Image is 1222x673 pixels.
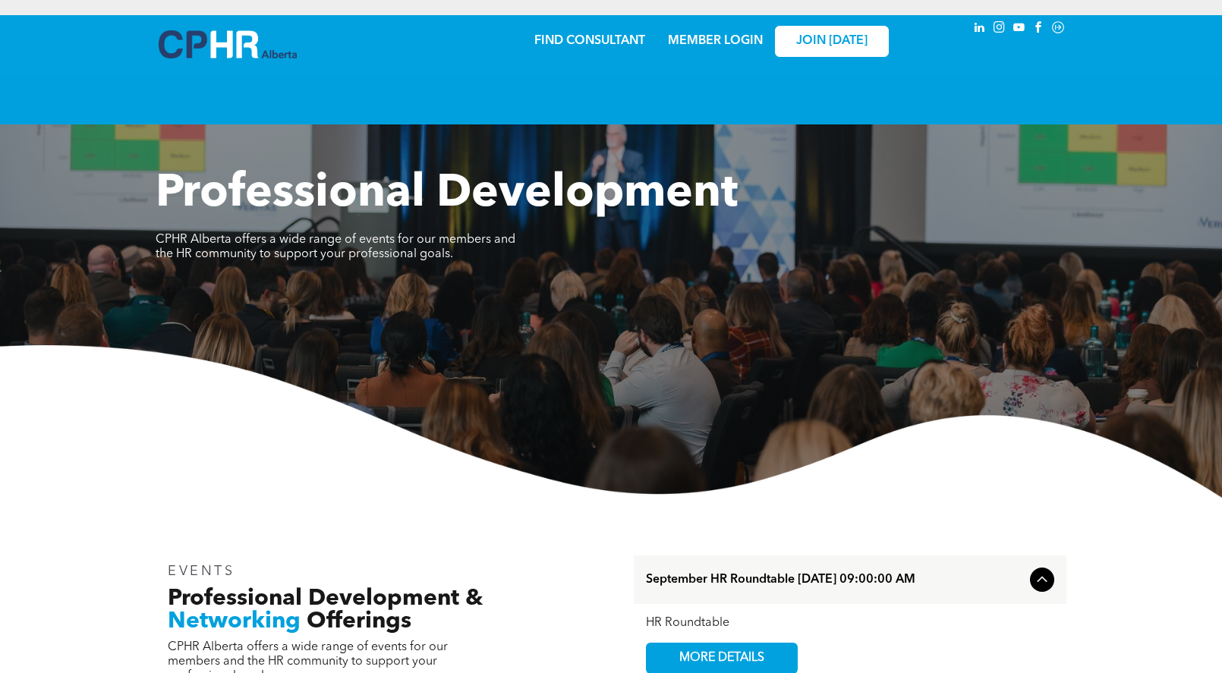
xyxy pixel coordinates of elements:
[168,610,301,633] span: Networking
[307,610,411,633] span: Offerings
[775,26,889,57] a: JOIN [DATE]
[991,19,1007,39] a: instagram
[668,35,763,47] a: MEMBER LOGIN
[168,587,483,610] span: Professional Development &
[168,565,235,578] span: EVENTS
[971,19,987,39] a: linkedin
[534,35,645,47] a: FIND CONSULTANT
[646,616,1054,631] div: HR Roundtable
[156,234,515,260] span: CPHR Alberta offers a wide range of events for our members and the HR community to support your p...
[796,34,868,49] span: JOIN [DATE]
[1010,19,1027,39] a: youtube
[1030,19,1047,39] a: facebook
[646,573,1024,587] span: September HR Roundtable [DATE] 09:00:00 AM
[159,30,297,58] img: A blue and white logo for cp alberta
[1050,19,1066,39] a: Social network
[662,643,782,673] span: MORE DETAILS
[156,171,738,217] span: Professional Development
